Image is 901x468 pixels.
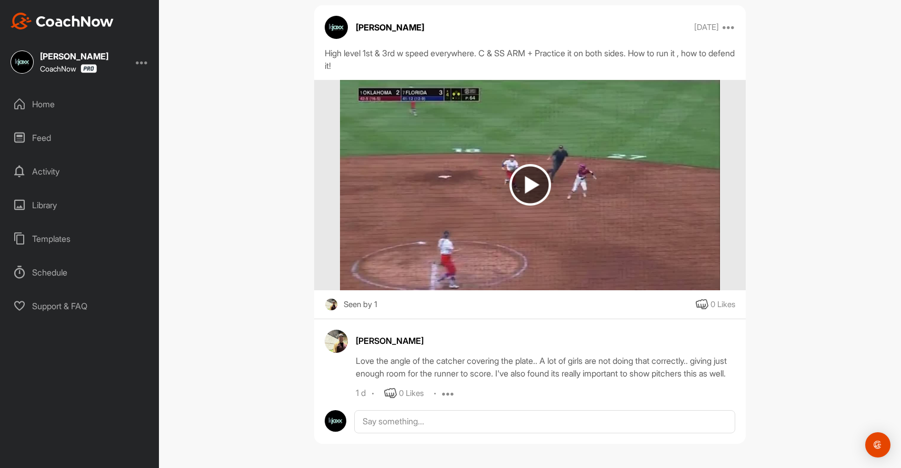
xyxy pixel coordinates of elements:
div: Activity [6,158,154,185]
div: 1 d [356,388,366,399]
img: avatar [325,16,348,39]
img: avatar [325,410,346,432]
div: 0 Likes [710,299,735,311]
div: 0 Likes [399,388,424,400]
div: High level 1st & 3rd w speed everywhere. C & SS ARM + Practice it on both sides. How to run it , ... [325,47,735,72]
div: Open Intercom Messenger [865,432,890,457]
div: [PERSON_NAME] [356,334,735,347]
img: square_c6a38c8c7c0b6fc70ac590fae062e55a.jpg [325,298,338,311]
div: Seen by 1 [344,298,377,311]
div: CoachNow [40,64,97,73]
div: Home [6,91,154,117]
div: [PERSON_NAME] [40,52,108,60]
img: media [340,80,719,290]
div: Schedule [6,259,154,286]
div: Templates [6,226,154,252]
div: Feed [6,125,154,151]
img: play [509,164,551,206]
div: Love the angle of the catcher covering the plate.. A lot of girls are not doing that correctly.. ... [356,354,735,380]
p: [DATE] [694,22,719,33]
img: square_0136b0df2920a65f91296e7cbcc97c63.jpg [11,50,34,74]
div: Library [6,192,154,218]
img: CoachNow Pro [81,64,97,73]
div: Support & FAQ [6,293,154,319]
p: [PERSON_NAME] [356,21,424,34]
img: CoachNow [11,13,114,29]
img: avatar [325,330,348,353]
